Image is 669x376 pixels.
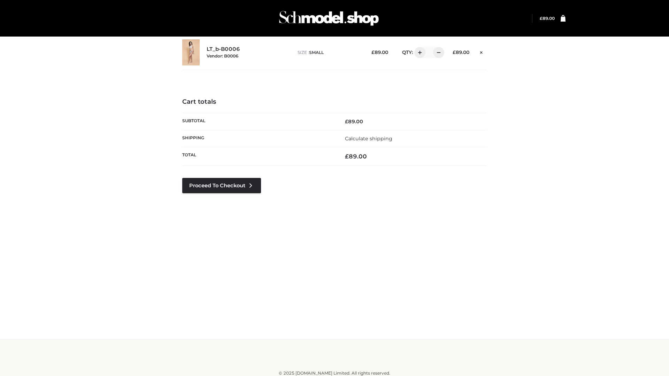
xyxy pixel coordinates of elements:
h4: Cart totals [182,98,487,106]
div: QTY: [395,47,442,58]
a: Remove this item [476,47,487,56]
th: Shipping [182,130,334,147]
a: LT_b-B0006 [207,46,240,53]
bdi: 89.00 [345,118,363,125]
a: Calculate shipping [345,135,392,142]
span: £ [371,49,375,55]
bdi: 89.00 [540,16,555,21]
img: LT_b-B0006 - SMALL [182,39,200,65]
a: £89.00 [540,16,555,21]
span: £ [345,118,348,125]
bdi: 89.00 [371,49,388,55]
p: size : [298,49,361,56]
bdi: 89.00 [453,49,469,55]
span: £ [345,153,349,160]
th: Subtotal [182,113,334,130]
th: Total [182,147,334,166]
span: £ [453,49,456,55]
span: £ [540,16,543,21]
bdi: 89.00 [345,153,367,160]
small: Vendor: B0006 [207,53,238,58]
a: Proceed to Checkout [182,178,261,193]
span: SMALL [309,50,324,55]
img: Schmodel Admin 964 [277,5,381,32]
